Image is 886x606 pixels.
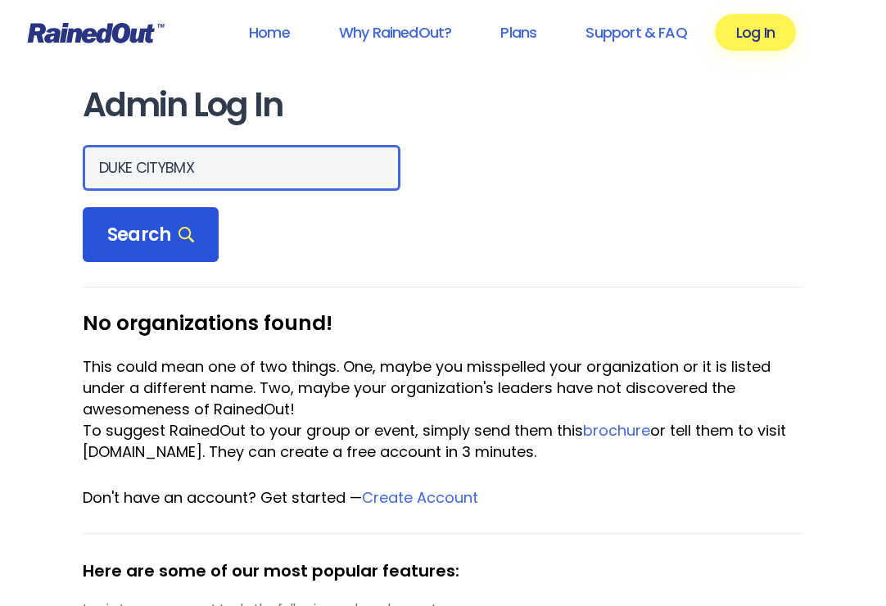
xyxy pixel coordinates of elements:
[362,487,478,508] a: Create Account
[83,207,219,263] div: Search
[318,14,473,51] a: Why RainedOut?
[83,312,803,334] h3: No organizations found!
[583,420,650,441] a: brochure
[83,356,803,420] div: This could mean one of two things. One, maybe you misspelled your organization or it is listed un...
[83,87,803,124] h1: Admin Log In
[107,224,194,246] span: Search
[83,559,803,583] div: Here are some of our most popular features:
[228,14,311,51] a: Home
[715,14,796,51] a: Log In
[479,14,558,51] a: Plans
[83,145,400,191] input: Search Orgs…
[564,14,707,51] a: Support & FAQ
[83,420,803,463] div: To suggest RainedOut to your group or event, simply send them this or tell them to visit [DOMAIN_...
